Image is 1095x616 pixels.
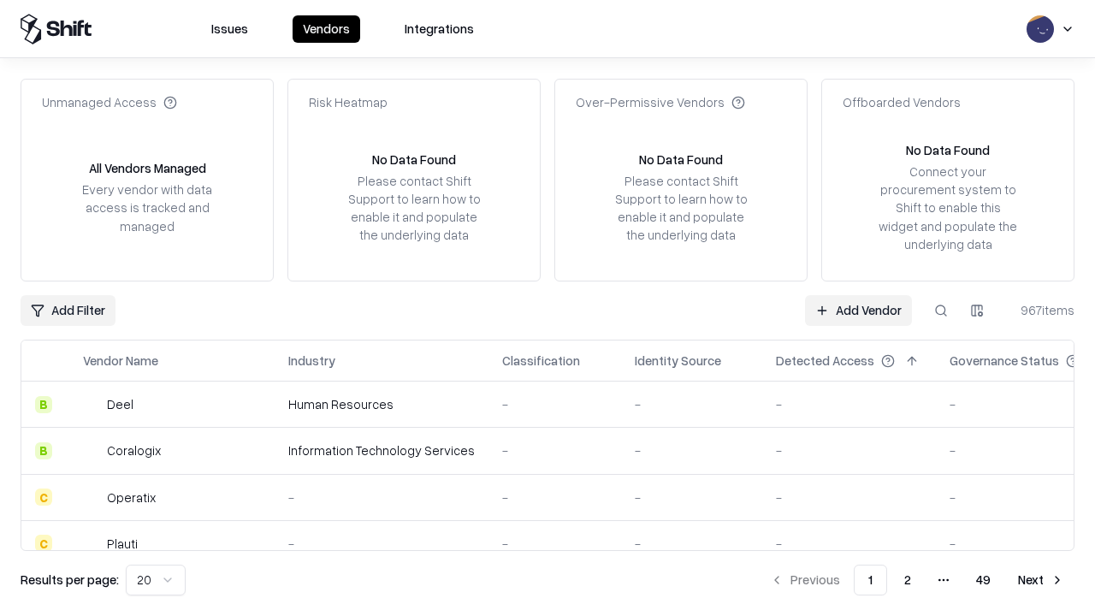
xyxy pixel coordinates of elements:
[35,396,52,413] div: B
[35,535,52,552] div: C
[502,441,607,459] div: -
[843,93,961,111] div: Offboarded Vendors
[502,489,607,506] div: -
[906,141,990,159] div: No Data Found
[107,535,138,553] div: Plauti
[288,441,475,459] div: Information Technology Services
[950,352,1059,370] div: Governance Status
[35,442,52,459] div: B
[288,352,335,370] div: Industry
[962,565,1004,595] button: 49
[394,15,484,43] button: Integrations
[107,395,133,413] div: Deel
[21,571,119,589] p: Results per page:
[288,535,475,553] div: -
[776,352,874,370] div: Detected Access
[35,489,52,506] div: C
[83,396,100,413] img: Deel
[776,395,922,413] div: -
[107,489,156,506] div: Operatix
[776,535,922,553] div: -
[760,565,1074,595] nav: pagination
[21,295,115,326] button: Add Filter
[502,352,580,370] div: Classification
[83,535,100,552] img: Plauti
[891,565,925,595] button: 2
[776,489,922,506] div: -
[776,441,922,459] div: -
[639,151,723,169] div: No Data Found
[1006,301,1074,319] div: 967 items
[854,565,887,595] button: 1
[635,535,749,553] div: -
[107,441,161,459] div: Coralogix
[288,489,475,506] div: -
[293,15,360,43] button: Vendors
[89,159,206,177] div: All Vendors Managed
[201,15,258,43] button: Issues
[877,163,1019,253] div: Connect your procurement system to Shift to enable this widget and populate the underlying data
[635,489,749,506] div: -
[635,441,749,459] div: -
[610,172,752,245] div: Please contact Shift Support to learn how to enable it and populate the underlying data
[83,352,158,370] div: Vendor Name
[83,489,100,506] img: Operatix
[83,442,100,459] img: Coralogix
[343,172,485,245] div: Please contact Shift Support to learn how to enable it and populate the underlying data
[288,395,475,413] div: Human Resources
[635,352,721,370] div: Identity Source
[309,93,388,111] div: Risk Heatmap
[372,151,456,169] div: No Data Found
[1008,565,1074,595] button: Next
[502,535,607,553] div: -
[576,93,745,111] div: Over-Permissive Vendors
[502,395,607,413] div: -
[635,395,749,413] div: -
[805,295,912,326] a: Add Vendor
[76,181,218,234] div: Every vendor with data access is tracked and managed
[42,93,177,111] div: Unmanaged Access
